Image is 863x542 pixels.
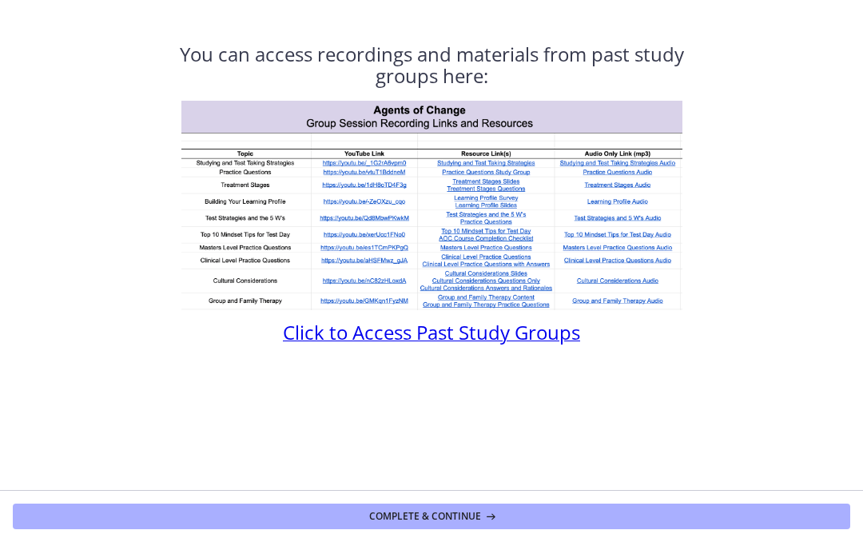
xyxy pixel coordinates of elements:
[181,101,682,310] img: Screenshot_2024-12-15_at_3.54.48%E2%80%AFPM.png
[283,326,580,344] a: Click to Access Past Study Groups
[180,41,684,89] span: You can access recordings and materials from past study groups here:
[369,510,481,523] span: Complete & continue
[13,504,850,529] button: Complete & continue
[283,319,580,345] span: Click to Access Past Study Groups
